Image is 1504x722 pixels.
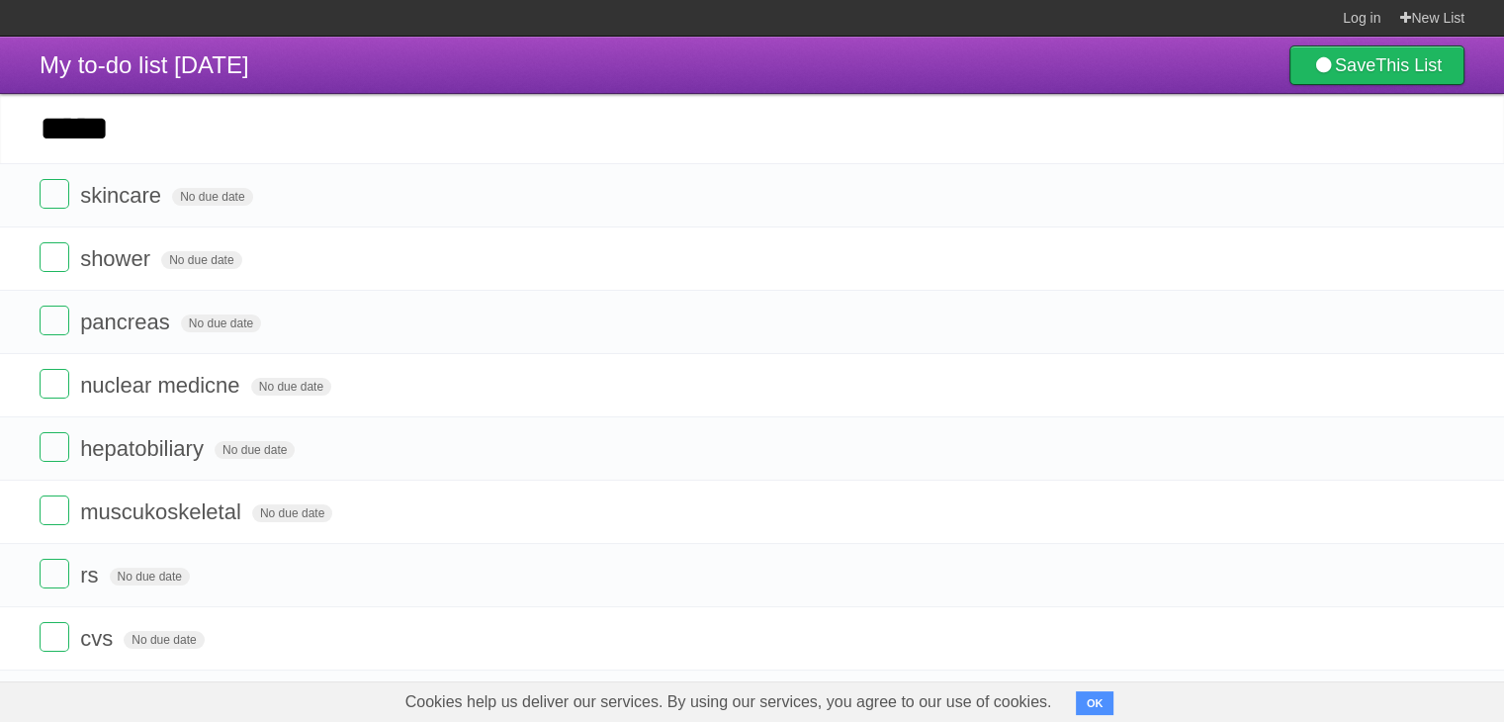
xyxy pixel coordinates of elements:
span: cvs [80,626,118,651]
span: No due date [215,441,295,459]
span: Cookies help us deliver our services. By using our services, you agree to our use of cookies. [386,682,1072,722]
span: nuclear medicne [80,373,244,398]
span: No due date [181,315,261,332]
span: rs [80,563,103,587]
button: OK [1076,691,1114,715]
span: No due date [172,188,252,206]
span: No due date [124,631,204,649]
span: shower [80,246,155,271]
label: Done [40,432,69,462]
span: hepatobiliary [80,436,209,461]
span: skincare [80,183,166,208]
a: SaveThis List [1289,45,1464,85]
label: Done [40,559,69,588]
span: My to-do list [DATE] [40,51,249,78]
span: No due date [252,504,332,522]
label: Done [40,179,69,209]
label: Done [40,496,69,525]
span: muscukoskeletal [80,499,246,524]
label: Done [40,242,69,272]
span: pancreas [80,310,175,334]
span: No due date [251,378,331,396]
label: Done [40,306,69,335]
label: Done [40,369,69,399]
span: No due date [161,251,241,269]
label: Done [40,622,69,652]
span: No due date [110,568,190,586]
b: This List [1375,55,1442,75]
